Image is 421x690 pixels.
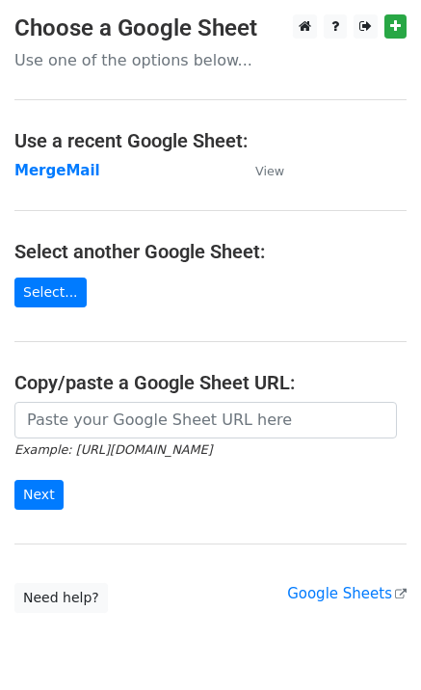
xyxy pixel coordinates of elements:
h4: Copy/paste a Google Sheet URL: [14,371,407,394]
h3: Choose a Google Sheet [14,14,407,42]
a: View [236,162,284,179]
h4: Select another Google Sheet: [14,240,407,263]
input: Paste your Google Sheet URL here [14,402,397,438]
a: Need help? [14,583,108,613]
small: View [255,164,284,178]
input: Next [14,480,64,510]
p: Use one of the options below... [14,50,407,70]
a: MergeMail [14,162,100,179]
a: Google Sheets [287,585,407,602]
a: Select... [14,278,87,307]
small: Example: [URL][DOMAIN_NAME] [14,442,212,457]
h4: Use a recent Google Sheet: [14,129,407,152]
